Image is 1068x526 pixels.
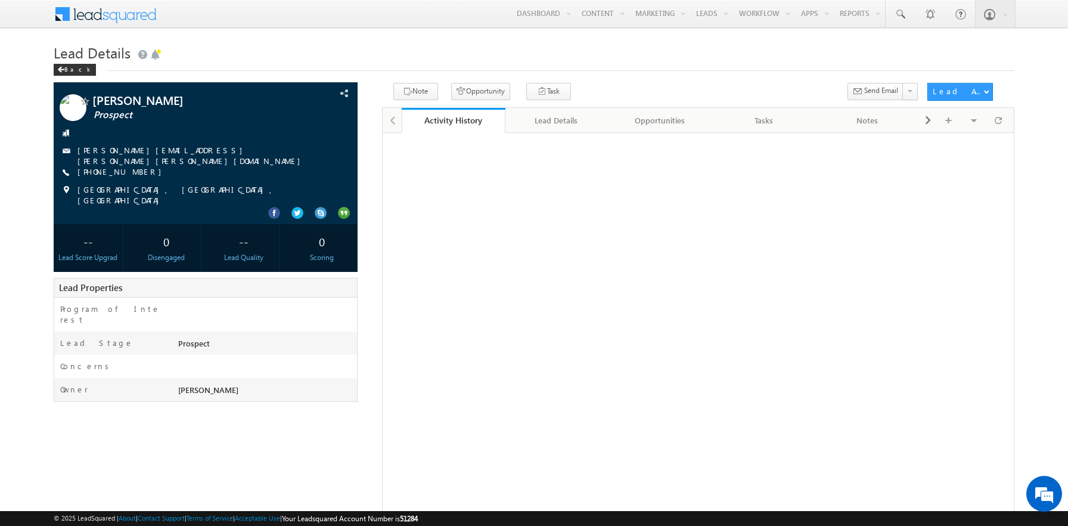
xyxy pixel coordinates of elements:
span: 51284 [400,514,418,523]
span: Prospect [94,109,284,121]
button: Note [393,83,438,100]
label: Concerns [60,361,113,372]
span: © 2025 LeadSquared | | | | | [54,513,418,524]
a: About [119,514,136,522]
div: Lead Score Upgrad [57,252,120,263]
div: Tasks [722,113,805,128]
label: Lead Stage [60,338,133,348]
div: Activity History [411,115,496,126]
a: Back [54,63,102,73]
span: Lead Properties [59,281,122,293]
button: Send Email [847,83,904,100]
a: [PERSON_NAME][EMAIL_ADDRESS][PERSON_NAME][PERSON_NAME][DOMAIN_NAME] [77,145,306,166]
span: [PERSON_NAME] [178,385,238,395]
a: Contact Support [138,514,185,522]
label: Owner [60,384,88,395]
div: 0 [290,230,354,252]
div: 0 [134,230,198,252]
label: Program of Interest [60,304,164,325]
div: -- [57,230,120,252]
div: -- [212,230,276,252]
a: Opportunities [608,108,712,133]
span: Lead Details [54,43,131,62]
div: Lead Quality [212,252,276,263]
a: Lead Details [505,108,609,133]
div: Lead Actions [933,86,983,97]
a: Terms of Service [187,514,233,522]
img: Profile photo [60,94,86,125]
div: Scoring [290,252,354,263]
button: Opportunity [451,83,510,100]
span: [GEOGRAPHIC_DATA], [GEOGRAPHIC_DATA], [GEOGRAPHIC_DATA] [77,184,326,206]
div: Prospect [175,338,357,354]
a: Activity History [402,108,505,133]
a: Acceptable Use [235,514,280,522]
a: Notes [816,108,920,133]
div: Opportunities [618,113,701,128]
div: Lead Details [515,113,598,128]
button: Lead Actions [927,83,993,101]
div: Back [54,64,96,76]
span: Send Email [864,85,898,96]
button: Task [526,83,571,100]
span: [PERSON_NAME] [92,94,282,106]
div: Notes [825,113,909,128]
div: Disengaged [134,252,198,263]
span: Your Leadsquared Account Number is [282,514,418,523]
a: Tasks [712,108,816,133]
span: [PHONE_NUMBER] [77,166,167,178]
